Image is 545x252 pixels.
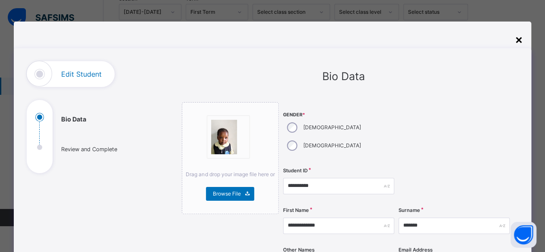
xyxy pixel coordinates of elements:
label: [DEMOGRAPHIC_DATA] [303,142,361,149]
span: Bio Data [322,70,365,83]
span: Browse File [212,190,240,198]
label: First Name [283,207,309,214]
label: Surname [399,207,420,214]
h1: Edit Student [61,71,102,78]
div: × [514,30,523,48]
span: Gender [283,112,394,118]
div: bannerImageDrag and drop your image file here orBrowse File [182,102,279,214]
label: [DEMOGRAPHIC_DATA] [303,124,361,131]
span: Drag and drop your image file here or [186,171,274,177]
img: bannerImage [211,120,237,154]
label: Student ID [283,167,308,174]
button: Open asap [511,222,536,248]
